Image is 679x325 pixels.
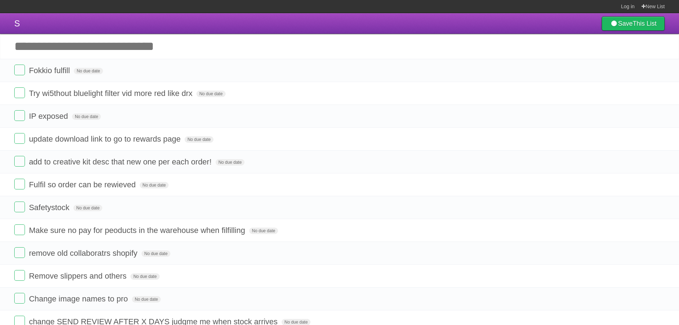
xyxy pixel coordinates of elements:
[29,112,70,121] span: IP exposed
[196,91,225,97] span: No due date
[142,250,170,257] span: No due date
[29,271,128,280] span: Remove slippers and others
[14,293,25,304] label: Done
[185,136,214,143] span: No due date
[73,205,102,211] span: No due date
[29,226,247,235] span: Make sure no pay for peoducts in the warehouse when filfilling
[14,110,25,121] label: Done
[14,133,25,144] label: Done
[29,66,72,75] span: Fokkio fulfill
[14,156,25,167] label: Done
[14,87,25,98] label: Done
[14,179,25,189] label: Done
[216,159,245,166] span: No due date
[14,65,25,75] label: Done
[29,249,139,258] span: remove old collaboratrs shopify
[29,134,182,143] span: update download link to go to rewards page
[29,180,138,189] span: Fulfil so order can be rewieved
[74,68,103,74] span: No due date
[29,157,213,166] span: add to creative kit desc that new one per each order!
[633,20,657,27] b: This List
[14,224,25,235] label: Done
[130,273,159,280] span: No due date
[14,270,25,281] label: Done
[29,89,194,98] span: Try wi5thout bluelight filter vid more red like drx
[249,228,278,234] span: No due date
[602,16,665,31] a: SaveThis List
[14,247,25,258] label: Done
[29,294,130,303] span: Change image names to pro
[14,202,25,212] label: Done
[29,203,71,212] span: Safetystock
[72,113,101,120] span: No due date
[14,19,20,28] span: S
[132,296,161,303] span: No due date
[140,182,169,188] span: No due date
